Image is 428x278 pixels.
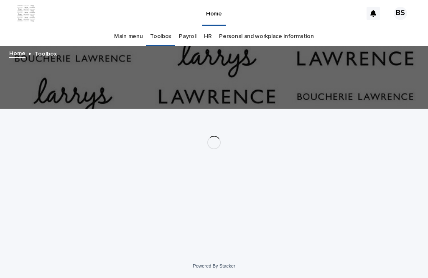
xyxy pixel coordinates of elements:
a: Personal and workplace information [219,27,313,46]
a: Toolbox [150,27,171,46]
a: Payroll [179,27,196,46]
p: Toolbox [35,48,57,58]
a: Powered By Stacker [193,263,235,268]
a: Home [9,48,25,58]
a: HR [204,27,211,46]
img: ZpJWbK78RmCi9E4bZOpa [17,5,36,22]
a: Main menu [114,27,143,46]
div: BS [394,7,407,20]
